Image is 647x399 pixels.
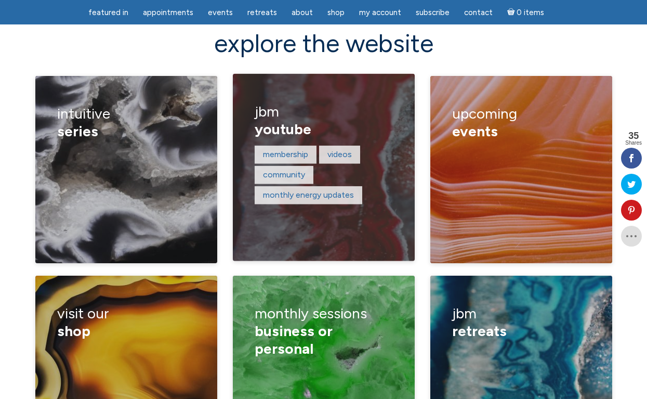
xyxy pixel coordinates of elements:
span: My Account [359,8,401,17]
span: Subscribe [416,8,450,17]
a: Appointments [137,3,200,23]
h3: JBM [452,298,590,347]
span: Shop [327,8,345,17]
span: About [292,8,313,17]
a: featured in [82,3,135,23]
a: Videos [327,149,352,159]
a: Shop [321,3,351,23]
a: About [285,3,319,23]
a: Membership [263,149,308,159]
a: Retreats [241,3,283,23]
span: retreats [452,322,507,340]
span: Events [208,8,233,17]
span: Contact [464,8,493,17]
span: business or personal [255,322,333,357]
span: YouTube [255,120,311,138]
span: featured in [88,8,128,17]
h3: visit our [57,298,195,347]
h3: upcoming [452,98,590,147]
i: Cart [507,8,517,17]
a: Cart0 items [501,2,551,23]
h3: JBM [255,96,392,145]
span: Shares [625,140,642,146]
h3: monthly sessions [255,298,392,365]
span: Retreats [247,8,277,17]
a: Subscribe [410,3,456,23]
a: My Account [353,3,407,23]
span: Appointments [143,8,193,17]
a: Contact [458,3,499,23]
span: shop [57,322,90,340]
h2: explore the website [35,30,612,57]
a: Events [202,3,239,23]
a: Community [263,170,305,179]
span: series [57,122,98,140]
span: 0 items [517,9,544,17]
h3: Intuitive [57,98,195,147]
span: 35 [625,131,642,140]
span: events [452,122,498,140]
a: Monthly Energy Updates [263,190,354,200]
